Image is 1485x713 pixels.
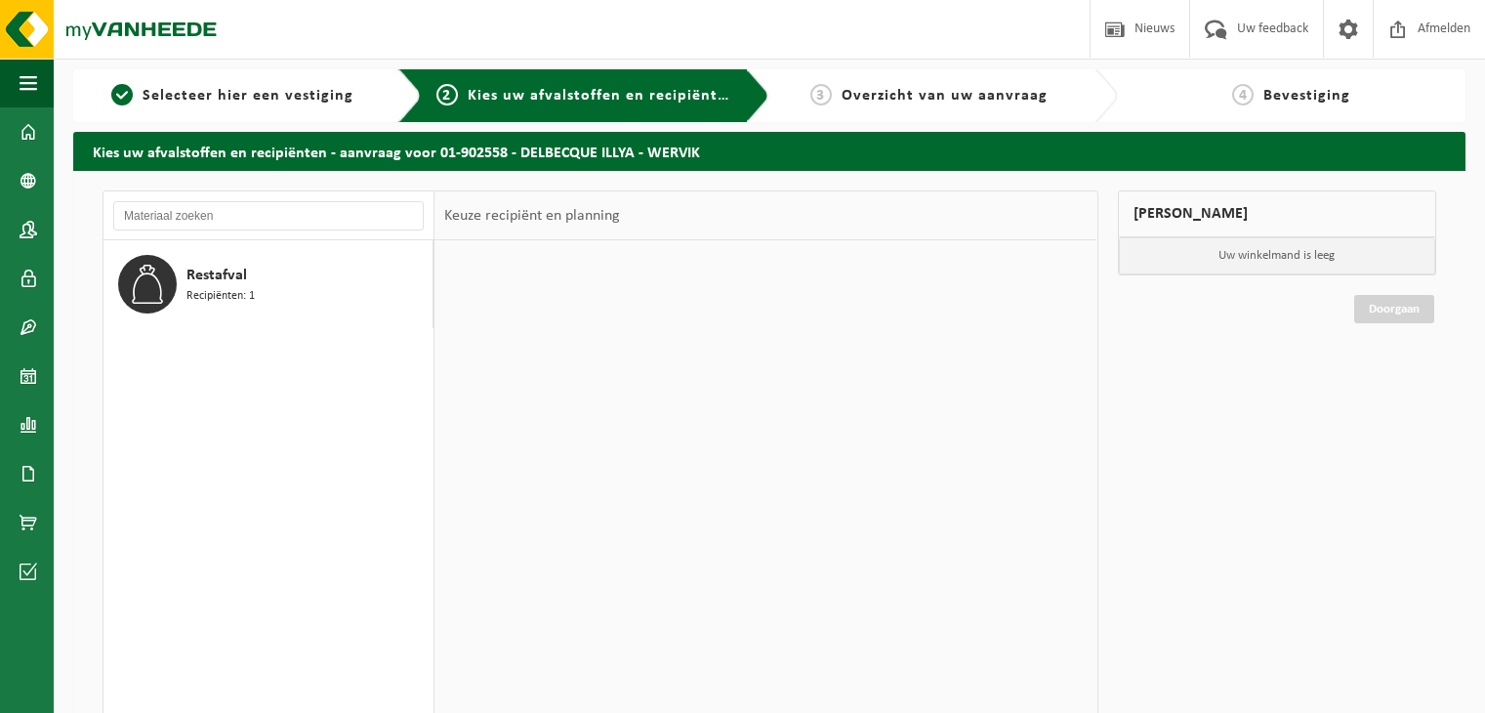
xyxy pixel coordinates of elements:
[73,132,1465,170] h2: Kies uw afvalstoffen en recipiënten - aanvraag voor 01-902558 - DELBECQUE ILLYA - WERVIK
[842,88,1048,104] span: Overzicht van uw aanvraag
[436,84,458,105] span: 2
[1232,84,1254,105] span: 4
[186,287,255,306] span: Recipiënten: 1
[83,84,383,107] a: 1Selecteer hier een vestiging
[143,88,353,104] span: Selecteer hier een vestiging
[103,240,433,328] button: Restafval Recipiënten: 1
[468,88,736,104] span: Kies uw afvalstoffen en recipiënten
[111,84,133,105] span: 1
[186,264,247,287] span: Restafval
[1263,88,1350,104] span: Bevestiging
[1354,295,1434,323] a: Doorgaan
[810,84,832,105] span: 3
[1119,237,1436,274] p: Uw winkelmand is leeg
[113,201,424,231] input: Materiaal zoeken
[1118,190,1437,237] div: [PERSON_NAME]
[434,191,630,240] div: Keuze recipiënt en planning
